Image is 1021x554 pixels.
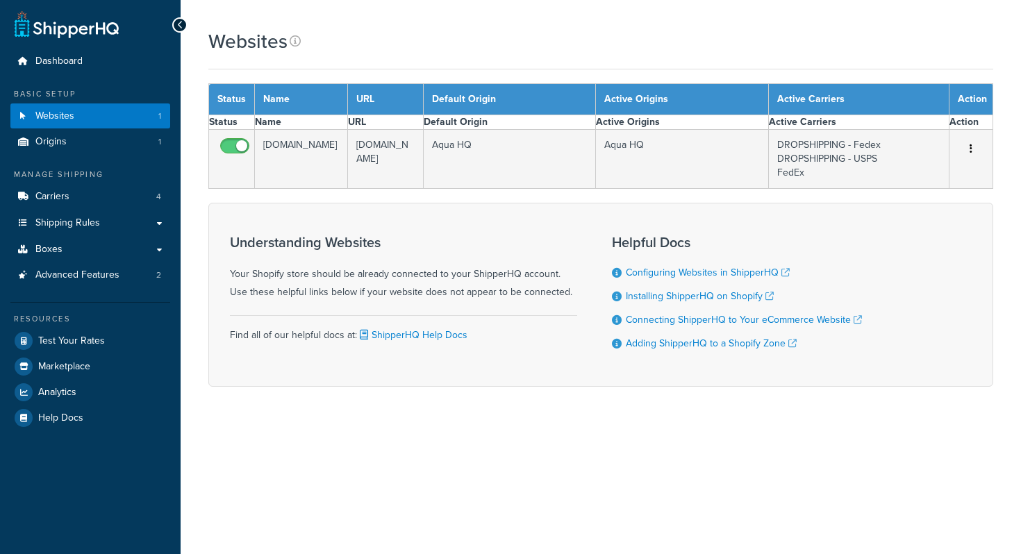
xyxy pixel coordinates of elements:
[626,312,862,327] a: Connecting ShipperHQ to Your eCommerce Website
[35,136,67,148] span: Origins
[10,49,170,74] a: Dashboard
[15,10,119,38] a: ShipperHQ Home
[357,328,467,342] a: ShipperHQ Help Docs
[596,115,769,130] th: Active Origins
[10,237,170,262] a: Boxes
[38,387,76,398] span: Analytics
[612,235,862,250] h3: Helpful Docs
[596,84,769,115] th: Active Origins
[10,103,170,129] a: Websites 1
[158,136,161,148] span: 1
[10,129,170,155] a: Origins 1
[626,336,797,351] a: Adding ShipperHQ to a Shopify Zone
[230,315,577,344] div: Find all of our helpful docs at:
[208,28,288,55] h1: Websites
[348,115,424,130] th: URL
[769,115,949,130] th: Active Carriers
[255,115,348,130] th: Name
[626,265,790,280] a: Configuring Websites in ShipperHQ
[949,84,993,115] th: Action
[596,130,769,189] td: Aqua HQ
[769,130,949,189] td: DROPSHIPPING - Fedex DROPSHIPPING - USPS FedEx
[10,184,170,210] li: Carriers
[156,269,161,281] span: 2
[10,380,170,405] a: Analytics
[626,289,774,303] a: Installing ShipperHQ on Shopify
[35,244,63,255] span: Boxes
[769,84,949,115] th: Active Carriers
[10,129,170,155] li: Origins
[38,361,90,373] span: Marketplace
[38,335,105,347] span: Test Your Rates
[38,412,83,424] span: Help Docs
[10,184,170,210] a: Carriers 4
[10,405,170,430] a: Help Docs
[35,191,69,203] span: Carriers
[423,130,596,189] td: Aqua HQ
[348,84,424,115] th: URL
[10,103,170,129] li: Websites
[35,269,119,281] span: Advanced Features
[10,210,170,236] a: Shipping Rules
[10,262,170,288] li: Advanced Features
[255,130,348,189] td: [DOMAIN_NAME]
[35,217,100,229] span: Shipping Rules
[10,88,170,100] div: Basic Setup
[156,191,161,203] span: 4
[158,110,161,122] span: 1
[230,235,577,250] h3: Understanding Websites
[35,110,74,122] span: Websites
[230,235,577,301] div: Your Shopify store should be already connected to your ShipperHQ account. Use these helpful links...
[10,169,170,181] div: Manage Shipping
[423,115,596,130] th: Default Origin
[209,115,255,130] th: Status
[209,84,255,115] th: Status
[10,262,170,288] a: Advanced Features 2
[10,328,170,353] a: Test Your Rates
[10,313,170,325] div: Resources
[10,354,170,379] a: Marketplace
[949,115,993,130] th: Action
[423,84,596,115] th: Default Origin
[348,130,424,189] td: [DOMAIN_NAME]
[255,84,348,115] th: Name
[35,56,83,67] span: Dashboard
